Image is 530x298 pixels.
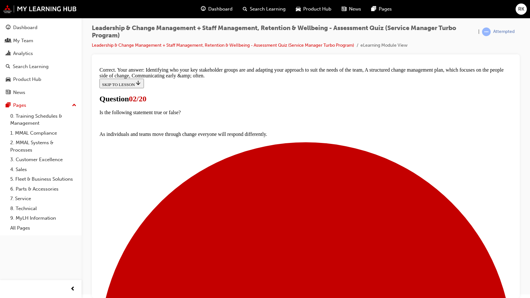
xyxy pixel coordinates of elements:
[8,213,79,223] a: 9. MyLH Information
[243,5,247,13] span: search-icon
[366,3,397,16] a: pages-iconPages
[3,30,32,38] span: Question
[493,29,515,35] div: Attempted
[13,89,25,96] div: News
[3,67,415,73] p: As individuals and teams move through change everyone will respond differently.
[250,5,286,13] span: Search Learning
[13,50,33,57] div: Analytics
[13,63,49,70] div: Search Learning
[8,111,79,128] a: 0. Training Schedules & Management
[291,3,336,16] a: car-iconProduct Hub
[6,77,11,82] span: car-icon
[6,25,11,31] span: guage-icon
[196,3,238,16] a: guage-iconDashboard
[92,25,476,39] span: Leadership & Change Management + Staff Management, Retention & Wellbeing - Assessment Quiz (Servi...
[3,30,415,39] h1: Question 2 of 20
[303,5,331,13] span: Product Hub
[3,22,79,34] a: Dashboard
[8,223,79,233] a: All Pages
[3,20,79,99] button: DashboardMy TeamAnalyticsSearch LearningProduct HubNews
[13,76,41,83] div: Product Hub
[72,101,76,110] span: up-icon
[342,5,346,13] span: news-icon
[8,194,79,204] a: 7. Service
[296,5,301,13] span: car-icon
[6,90,11,96] span: news-icon
[6,103,11,108] span: pages-icon
[6,64,10,70] span: search-icon
[13,37,33,44] div: My Team
[3,5,77,13] img: mmal
[13,24,37,31] div: Dashboard
[8,184,79,194] a: 6. Parts & Accessories
[3,99,79,111] button: Pages
[371,5,376,13] span: pages-icon
[518,5,524,13] span: RK
[478,28,479,35] span: |
[3,74,79,85] a: Product Hub
[379,5,392,13] span: Pages
[516,4,527,15] button: RK
[360,42,407,49] li: eLearning Module View
[5,18,44,22] span: SKIP TO LESSON
[201,5,206,13] span: guage-icon
[8,165,79,175] a: 4. Sales
[3,45,415,51] p: Is the following statement true or false?
[8,155,79,165] a: 3. Customer Excellence
[349,5,361,13] span: News
[13,102,26,109] div: Pages
[6,38,11,44] span: people-icon
[3,87,79,98] a: News
[3,61,79,73] a: Search Learning
[238,3,291,16] a: search-iconSearch Learning
[92,43,354,48] a: Leadership & Change Management + Staff Management, Retention & Wellbeing - Assessment Quiz (Servi...
[3,48,79,59] a: Analytics
[3,14,47,24] button: SKIP TO LESSON
[32,30,50,38] span: 02/20
[336,3,366,16] a: news-iconNews
[8,128,79,138] a: 1. MMAL Compliance
[70,285,75,293] span: prev-icon
[8,174,79,184] a: 5. Fleet & Business Solutions
[8,204,79,214] a: 8. Technical
[208,5,233,13] span: Dashboard
[6,51,11,57] span: chart-icon
[8,138,79,155] a: 2. MMAL Systems & Processes
[3,3,415,14] div: Correct. Your answer: Identifying who your key stakeholder groups are and adapting your approach ...
[482,27,491,36] span: learningRecordVerb_ATTEMPT-icon
[3,35,79,47] a: My Team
